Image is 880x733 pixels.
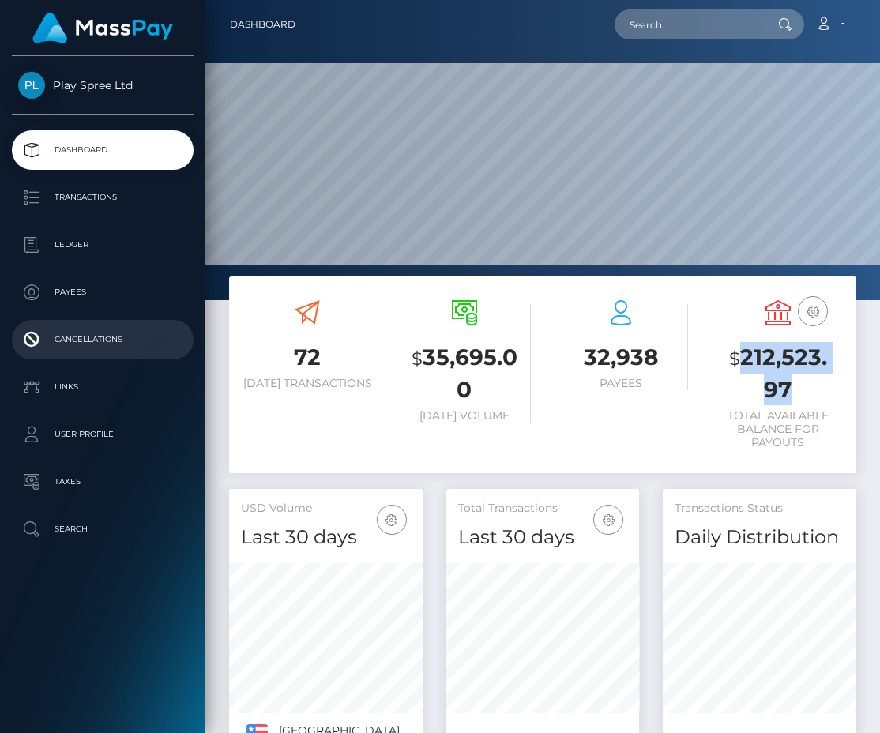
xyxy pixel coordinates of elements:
a: Links [12,367,194,407]
a: Dashboard [230,8,295,41]
h3: 72 [241,342,374,373]
a: Taxes [12,462,194,502]
h5: Total Transactions [458,501,628,517]
a: Cancellations [12,320,194,359]
a: Transactions [12,178,194,217]
p: Payees [18,280,187,304]
h5: USD Volume [241,501,411,517]
span: Play Spree Ltd [12,78,194,92]
input: Search... [615,9,763,39]
a: User Profile [12,415,194,454]
p: Cancellations [18,328,187,351]
p: Search [18,517,187,541]
h6: Payees [555,377,688,390]
img: Play Spree Ltd [18,72,45,99]
h3: 32,938 [555,342,688,373]
small: $ [729,348,740,370]
h3: 212,523.97 [712,342,845,405]
h6: [DATE] Volume [398,409,532,423]
h6: [DATE] Transactions [241,377,374,390]
h3: 35,695.00 [398,342,532,405]
p: Links [18,375,187,399]
p: Transactions [18,186,187,209]
a: Ledger [12,225,194,265]
h4: Last 30 days [458,524,628,551]
p: Dashboard [18,138,187,162]
a: Search [12,509,194,549]
h4: Daily Distribution [675,524,844,551]
a: Payees [12,273,194,312]
p: Taxes [18,470,187,494]
p: Ledger [18,233,187,257]
p: User Profile [18,423,187,446]
h4: Last 30 days [241,524,411,551]
a: Dashboard [12,130,194,170]
h6: Total Available Balance for Payouts [712,409,845,449]
h5: Transactions Status [675,501,844,517]
small: $ [412,348,423,370]
img: MassPay Logo [32,13,173,43]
